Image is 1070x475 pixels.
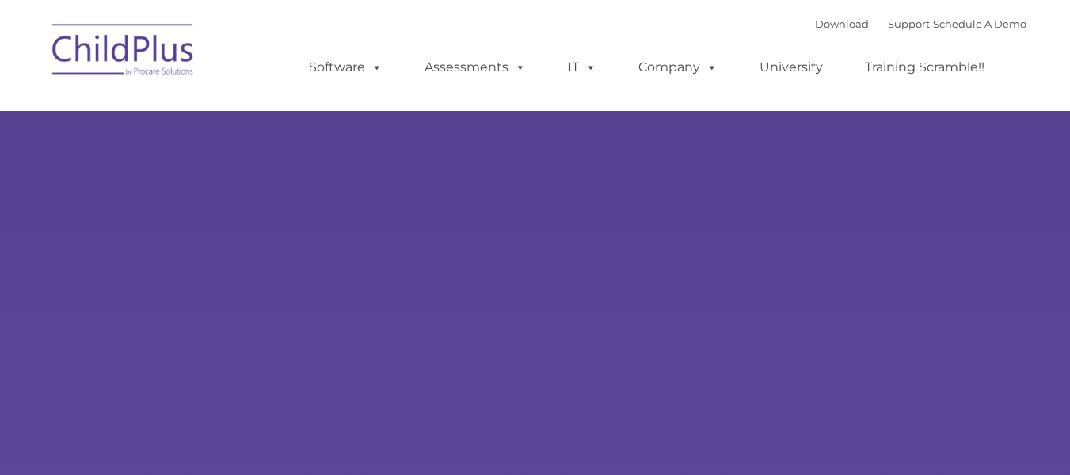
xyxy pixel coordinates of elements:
[888,17,930,30] a: Support
[933,17,1026,30] a: Schedule A Demo
[815,17,869,30] a: Download
[293,52,398,83] a: Software
[409,52,542,83] a: Assessments
[44,13,203,92] img: ChildPlus by Procare Solutions
[623,52,733,83] a: Company
[849,52,1000,83] a: Training Scramble!!
[815,17,1026,30] font: |
[552,52,612,83] a: IT
[744,52,839,83] a: University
